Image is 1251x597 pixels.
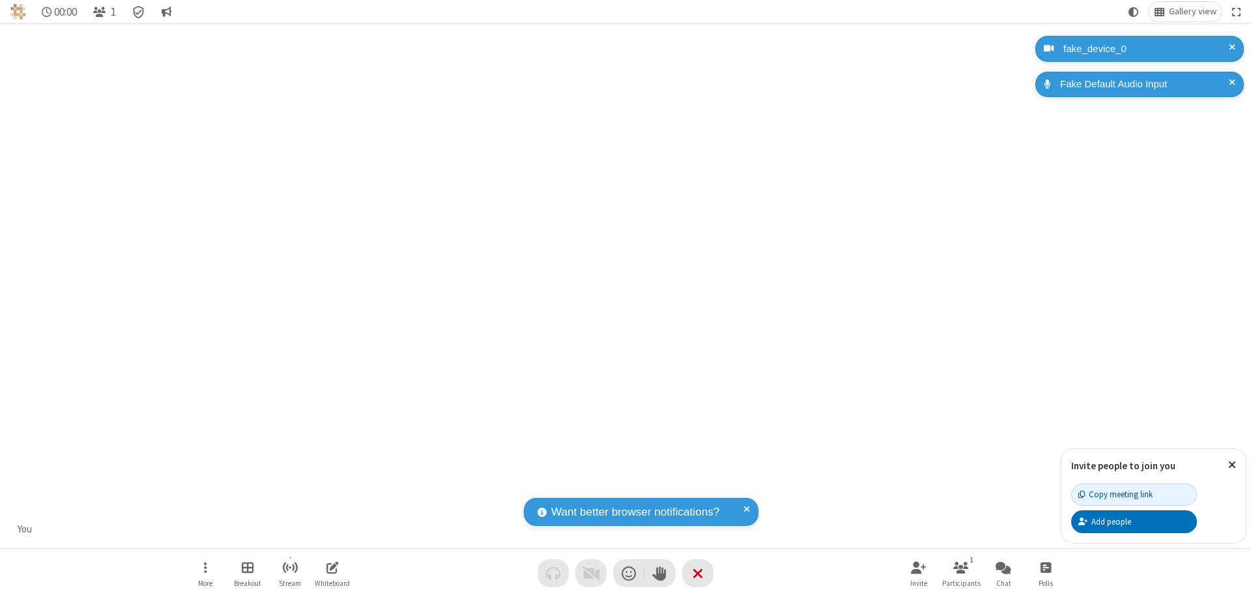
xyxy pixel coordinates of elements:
[313,555,352,592] button: Open shared whiteboard
[87,2,121,22] button: Open participant list
[538,559,569,587] button: Audio problem - check your Internet connection or call by phone
[996,579,1011,587] span: Chat
[984,555,1023,592] button: Open chat
[613,559,644,587] button: Send a reaction
[1078,488,1153,501] div: Copy meeting link
[234,579,261,587] span: Breakout
[315,579,350,587] span: Whiteboard
[54,6,77,18] span: 00:00
[279,579,301,587] span: Stream
[1227,2,1246,22] button: Fullscreen
[966,554,977,566] div: 1
[10,4,26,20] img: QA Selenium DO NOT DELETE OR CHANGE
[13,522,37,537] div: You
[1039,579,1053,587] span: Polls
[899,555,938,592] button: Invite participants (⌘+Shift+I)
[156,2,177,22] button: Conversation
[1071,484,1197,506] button: Copy meeting link
[1123,2,1144,22] button: Using system theme
[1026,555,1065,592] button: Open poll
[228,555,267,592] button: Manage Breakout Rooms
[575,559,607,587] button: Video
[1149,2,1222,22] button: Change layout
[270,555,309,592] button: Start streaming
[198,579,212,587] span: More
[1071,459,1175,472] label: Invite people to join you
[942,555,981,592] button: Open participant list
[111,6,116,18] span: 1
[1218,449,1246,481] button: Close popover
[942,579,981,587] span: Participants
[186,555,225,592] button: Open menu
[36,2,83,22] div: Timer
[644,559,676,587] button: Raise hand
[1059,42,1234,57] div: fake_device_0
[682,559,713,587] button: End or leave meeting
[551,504,719,521] span: Want better browser notifications?
[910,579,927,587] span: Invite
[1071,510,1197,532] button: Add people
[1056,77,1234,92] div: Fake Default Audio Input
[126,2,151,22] div: Meeting details Encryption enabled
[1169,7,1216,17] span: Gallery view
